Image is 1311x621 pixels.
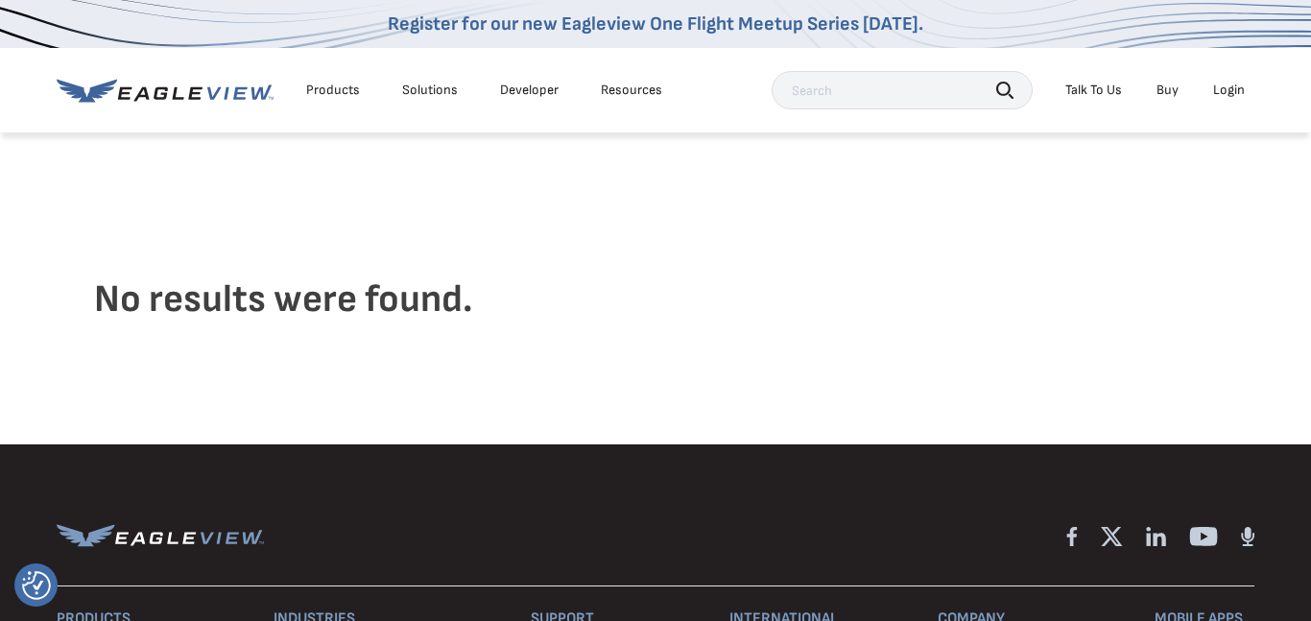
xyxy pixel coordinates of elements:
div: Login [1213,82,1245,99]
div: Products [306,82,360,99]
div: Resources [601,82,662,99]
input: Search [772,71,1033,109]
a: Buy [1156,82,1179,99]
img: Revisit consent button [22,571,51,600]
div: Solutions [402,82,458,99]
a: Register for our new Eagleview One Flight Meetup Series [DATE]. [388,12,923,36]
a: Developer [500,82,559,99]
button: Consent Preferences [22,571,51,600]
div: Talk To Us [1065,82,1122,99]
h4: No results were found. [94,227,1217,372]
